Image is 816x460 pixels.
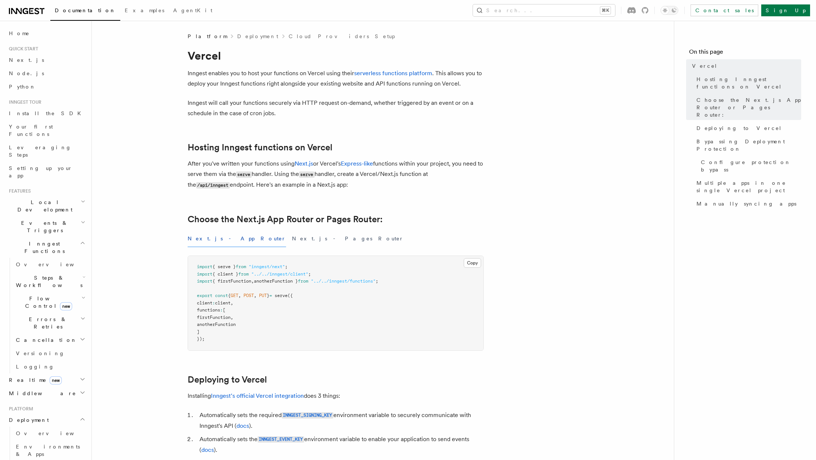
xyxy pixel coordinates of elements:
a: Setting up your app [6,161,87,182]
span: Bypassing Deployment Protection [696,138,801,153]
button: Deployment [6,413,87,427]
span: "../../inngest/functions" [311,279,376,284]
span: Logging [16,364,54,370]
a: Node.js [6,67,87,80]
span: ({ [288,293,293,298]
span: PUT [259,293,267,298]
span: Leveraging Steps [9,144,71,158]
span: Events & Triggers [6,219,81,234]
span: Platform [188,33,227,40]
button: Flow Controlnew [13,292,87,313]
a: Inngest's official Vercel integration [211,392,304,399]
button: Local Development [6,196,87,216]
code: INNGEST_SIGNING_KEY [282,412,333,419]
span: Node.js [9,70,44,76]
span: { [228,293,231,298]
span: Multiple apps in one single Vercel project [696,179,801,194]
span: const [215,293,228,298]
a: Next.js [6,53,87,67]
span: POST [244,293,254,298]
a: Contact sales [691,4,758,16]
a: Documentation [50,2,120,21]
span: import [197,271,212,277]
span: export [197,293,212,298]
a: Configure protection bypass [698,156,801,176]
button: Toggle dark mode [661,6,678,15]
button: Realtimenew [6,373,87,387]
span: ; [308,271,311,277]
span: Examples [125,7,164,13]
span: Environments & Apps [16,444,80,457]
button: Steps & Workflows [13,271,87,292]
span: ; [376,279,378,284]
a: docs [201,446,214,453]
h1: Vercel [188,49,484,62]
p: Inngest will call your functions securely via HTTP request on-demand, whether triggered by an eve... [188,98,484,119]
button: Errors & Retries [13,313,87,333]
h4: On this page [689,47,801,59]
li: Automatically sets the required environment variable to securely communicate with Inngest's API ( ). [197,410,484,431]
span: AgentKit [173,7,212,13]
span: Documentation [55,7,116,13]
span: from [238,271,249,277]
a: Choose the Next.js App Router or Pages Router: [188,214,383,224]
span: Deploying to Vercel [696,124,782,132]
a: Sign Up [761,4,810,16]
span: Manually syncing apps [696,200,796,207]
span: anotherFunction [197,322,236,327]
span: : [212,300,215,306]
span: Local Development [6,199,81,213]
button: Next.js - Pages Router [292,230,404,247]
a: docs [236,422,249,429]
span: { client } [212,271,238,277]
span: Flow Control [13,295,81,310]
span: firstFunction [197,315,231,320]
span: "inngest/next" [249,264,285,269]
a: AgentKit [169,2,217,20]
span: Hosting Inngest functions on Vercel [696,76,801,90]
p: Installing does 3 things: [188,391,484,401]
span: } [267,293,269,298]
span: { firstFunction [212,279,251,284]
span: functions [197,307,220,313]
p: Inngest enables you to host your functions on Vercel using their . This allows you to deploy your... [188,68,484,89]
button: Middleware [6,387,87,400]
span: new [60,302,72,310]
a: INNGEST_EVENT_KEY [258,436,304,443]
code: serve [299,171,315,178]
span: ; [285,264,288,269]
a: INNGEST_SIGNING_KEY [282,411,333,419]
button: Cancellation [13,333,87,347]
kbd: ⌘K [600,7,611,14]
code: INNGEST_EVENT_KEY [258,436,304,443]
span: Quick start [6,46,38,52]
a: Examples [120,2,169,20]
span: Install the SDK [9,110,85,116]
a: Deployment [237,33,278,40]
span: Overview [16,261,92,267]
span: , [254,293,256,298]
span: Features [6,188,31,194]
a: Install the SDK [6,107,87,120]
a: Home [6,27,87,40]
span: { serve } [212,264,236,269]
li: Automatically sets the environment variable to enable your application to send events ( ). [197,434,484,455]
a: serverless functions platform [354,70,432,77]
div: Inngest Functions [6,258,87,373]
span: ] [197,329,199,334]
span: Realtime [6,376,62,384]
code: serve [236,171,252,178]
a: Cloud Providers Setup [289,33,395,40]
span: : [220,307,223,313]
a: Manually syncing apps [694,197,801,210]
span: Next.js [9,57,44,63]
button: Events & Triggers [6,216,87,237]
span: Your first Functions [9,124,53,137]
a: Deploying to Vercel [694,121,801,135]
span: client [197,300,212,306]
a: Hosting Inngest functions on Vercel [188,142,332,153]
a: Python [6,80,87,93]
a: Hosting Inngest functions on Vercel [694,73,801,93]
a: Bypassing Deployment Protection [694,135,801,156]
a: Your first Functions [6,120,87,141]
